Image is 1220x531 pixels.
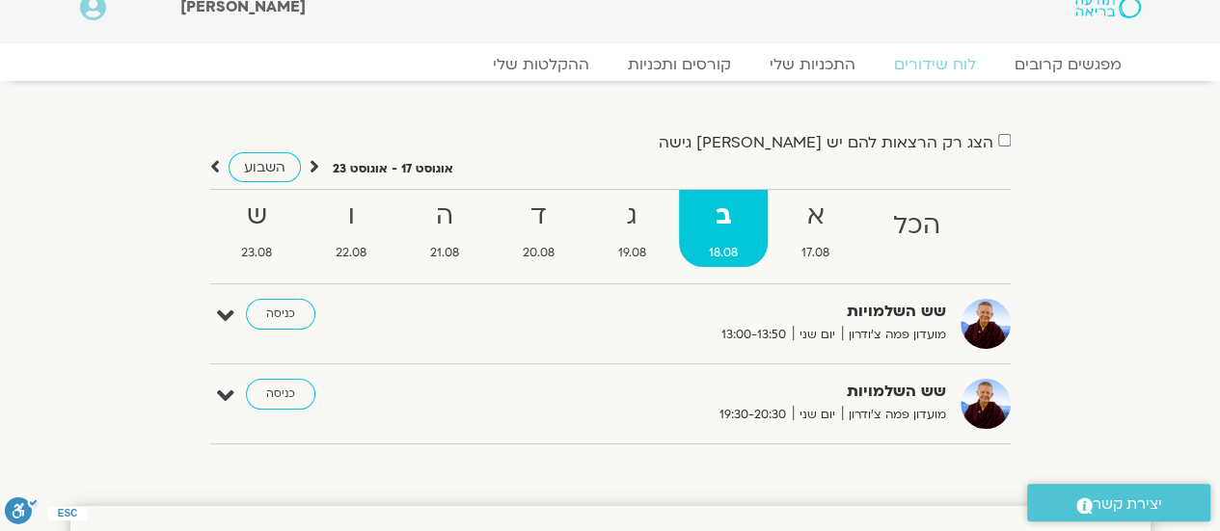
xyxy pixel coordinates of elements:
[80,55,1141,74] nav: Menu
[306,243,396,263] span: 22.08
[1093,491,1162,518] span: יצירת קשר
[750,55,875,74] a: התכניות שלי
[212,190,303,267] a: ש23.08
[793,325,842,345] span: יום שני
[229,152,301,182] a: השבוע
[995,55,1141,74] a: מפגשים קרובים
[588,243,676,263] span: 19.08
[493,195,584,238] strong: ד
[609,55,750,74] a: קורסים ותכניות
[842,325,946,345] span: מועדון פמה צ'ודרון
[679,190,768,267] a: ב18.08
[400,243,489,263] span: 21.08
[713,405,793,425] span: 19:30-20:30
[793,405,842,425] span: יום שני
[333,159,453,179] p: אוגוסט 17 - אוגוסט 23
[474,379,946,405] strong: שש השלמויות
[772,243,859,263] span: 17.08
[212,195,303,238] strong: ש
[1027,484,1210,521] a: יצירת קשר
[875,55,995,74] a: לוח שידורים
[588,195,676,238] strong: ג
[863,190,970,267] a: הכל
[772,190,859,267] a: א17.08
[493,190,584,267] a: ד20.08
[588,190,676,267] a: ג19.08
[244,158,285,176] span: השבוע
[474,299,946,325] strong: שש השלמויות
[863,204,970,248] strong: הכל
[474,55,609,74] a: ההקלטות שלי
[493,243,584,263] span: 20.08
[400,195,489,238] strong: ה
[306,190,396,267] a: ו22.08
[772,195,859,238] strong: א
[246,299,315,330] a: כניסה
[679,243,768,263] span: 18.08
[715,325,793,345] span: 13:00-13:50
[306,195,396,238] strong: ו
[212,243,303,263] span: 23.08
[842,405,946,425] span: מועדון פמה צ'ודרון
[659,134,993,151] label: הצג רק הרצאות להם יש [PERSON_NAME] גישה
[400,190,489,267] a: ה21.08
[246,379,315,410] a: כניסה
[679,195,768,238] strong: ב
